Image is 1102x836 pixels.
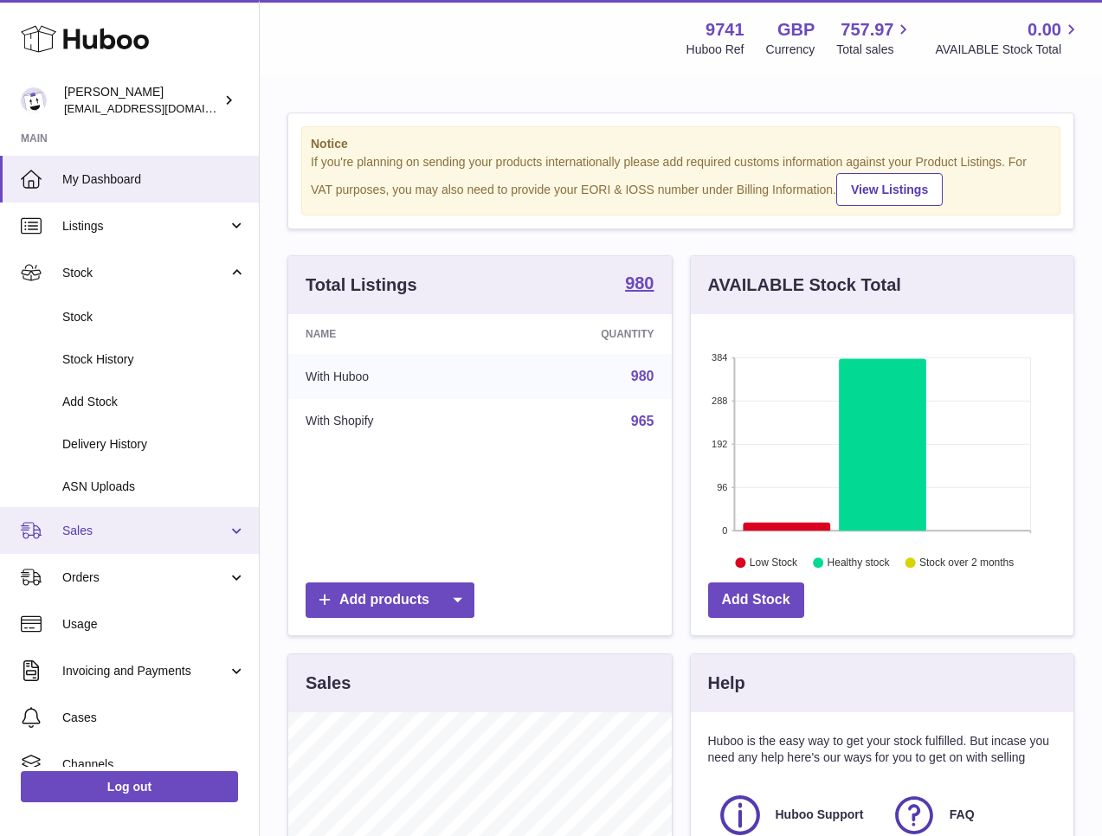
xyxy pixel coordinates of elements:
h3: AVAILABLE Stock Total [708,273,901,297]
span: Usage [62,616,246,633]
div: If you're planning on sending your products internationally please add required customs informati... [311,154,1051,206]
strong: Notice [311,136,1051,152]
span: FAQ [950,807,975,823]
div: Huboo Ref [686,42,744,58]
span: 0.00 [1028,18,1061,42]
text: 288 [712,395,727,406]
th: Name [288,314,495,354]
span: Invoicing and Payments [62,663,228,679]
span: Total sales [836,42,913,58]
span: [EMAIL_ADDRESS][DOMAIN_NAME] [64,101,255,115]
span: AVAILABLE Stock Total [935,42,1081,58]
p: Huboo is the easy way to get your stock fulfilled. But incase you need any help here's our ways f... [708,733,1057,766]
span: 757.97 [841,18,893,42]
a: 965 [631,414,654,428]
a: View Listings [836,173,943,206]
a: 980 [625,274,654,295]
div: Currency [766,42,815,58]
span: ASN Uploads [62,479,246,495]
text: 0 [722,525,727,536]
td: With Huboo [288,354,495,399]
span: Stock History [62,351,246,368]
img: ajcmarketingltd@gmail.com [21,87,47,113]
h3: Help [708,672,745,695]
text: 192 [712,439,727,449]
a: 980 [631,369,654,383]
span: Delivery History [62,436,246,453]
strong: GBP [777,18,815,42]
text: Low Stock [749,556,797,569]
a: 0.00 AVAILABLE Stock Total [935,18,1081,58]
h3: Total Listings [306,273,417,297]
td: With Shopify [288,399,495,444]
a: Log out [21,771,238,802]
span: Add Stock [62,394,246,410]
span: Stock [62,265,228,281]
span: Channels [62,756,246,773]
span: Orders [62,569,228,586]
th: Quantity [495,314,672,354]
h3: Sales [306,672,351,695]
span: Huboo Support [776,807,864,823]
text: 384 [712,352,727,363]
span: Sales [62,523,228,539]
a: Add products [306,582,474,618]
span: Stock [62,309,246,325]
a: Add Stock [708,582,804,618]
strong: 9741 [706,18,744,42]
strong: 980 [625,274,654,292]
span: My Dashboard [62,171,246,188]
div: [PERSON_NAME] [64,84,220,117]
text: Healthy stock [827,556,890,569]
a: 757.97 Total sales [836,18,913,58]
span: Cases [62,710,246,726]
span: Listings [62,218,228,235]
text: 96 [717,482,727,492]
text: Stock over 2 months [919,556,1014,569]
